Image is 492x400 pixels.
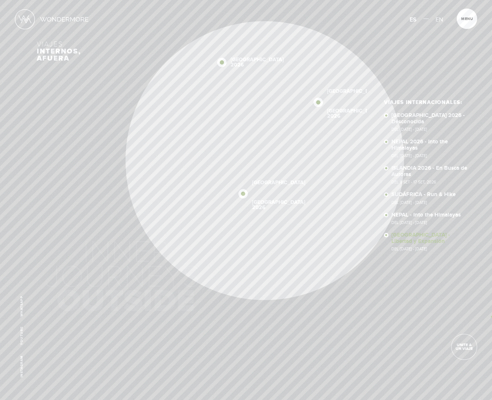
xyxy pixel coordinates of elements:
[391,201,467,205] span: Del [DATE] - [DATE]
[15,9,35,29] img: Logo
[452,343,477,351] span: Unite a un viaje
[20,296,24,316] a: WhatsApp
[231,57,284,68] a: [GEOGRAPHIC_DATA] 2026
[391,113,467,131] a: [GEOGRAPHIC_DATA] 2026 - DesconocidaDel [DATE] - [DATE]
[37,41,455,62] h3: Viajes internos, afuera
[391,212,467,225] a: NEPAL - Into the HimalayasDel [DATE] - [DATE]
[436,14,443,26] a: EN
[40,17,88,22] img: Nombre Logo
[20,355,24,377] a: Instagram
[436,16,443,23] span: EN
[451,334,477,360] a: Unite a un viaje
[391,127,467,131] span: Del [DATE] - [DATE]
[252,200,305,210] a: [GEOGRAPHIC_DATA] 2026
[410,14,417,26] a: ES
[410,16,417,23] span: ES
[391,180,467,184] span: Del 8 SET - 17 SET, 2026
[313,98,323,107] img: icon
[391,165,467,184] a: ISLANDIA 2026 - En Busca de AurorasDel 8 SET - 17 SET, 2026
[391,139,467,158] a: NEPAL 2026 - Into the HimalayasDel [DATE] - [DATE]
[391,154,467,158] span: Del [DATE] - [DATE]
[327,89,380,94] a: [GEOGRAPHIC_DATA]
[384,100,467,105] h3: Viajes Internacionales:
[327,108,380,119] a: [GEOGRAPHIC_DATA] 2026
[391,221,467,225] span: Del [DATE] - [DATE]
[391,232,467,251] a: [GEOGRAPHIC_DATA] - Libertad y ExpansiónDel [DATE] - [DATE]
[391,247,467,251] span: Del [DATE] - [DATE]
[217,58,226,67] img: icon
[238,189,248,198] img: icon
[252,180,305,185] a: [GEOGRAPHIC_DATA]
[391,192,467,205] a: SUDÁFRICA - Run & HikeDel [DATE] - [DATE]
[20,326,24,345] a: Youtube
